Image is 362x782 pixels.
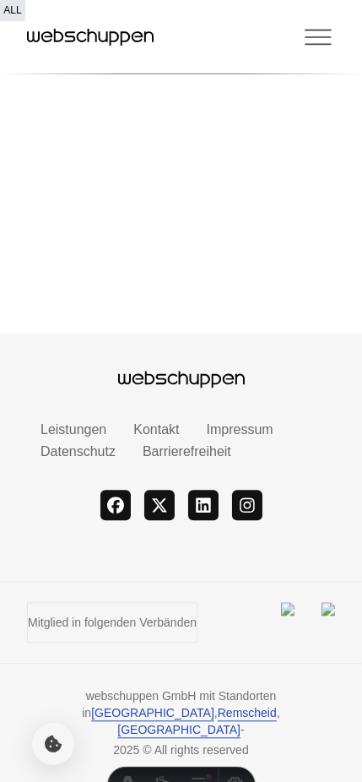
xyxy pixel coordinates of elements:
h3: Mitglied in folgenden Verbänden [27,602,197,643]
a: Leistungen [27,422,120,437]
button: Cookie-Einstellungen öffnen [32,723,74,765]
a: Kontakt [120,422,192,437]
a: facebook [100,490,131,520]
a: Remscheid [218,706,277,720]
img: bundesverband_m_wirtschaft.svg [281,602,294,643]
img: die_familienunternehmer.svg [321,602,335,643]
a: twitter [144,490,175,520]
a: Impressum [193,422,287,437]
button: Toggle Menu [181,20,336,54]
a: [GEOGRAPHIC_DATA] [117,723,240,736]
a: [GEOGRAPHIC_DATA] [91,706,214,720]
a: Datenschutz [27,444,129,459]
span: all [3,3,21,19]
a: Barrierefreiheit [129,444,245,459]
a: Hauptseite besuchen [27,367,335,392]
span: webschuppen GmbH mit Standorten in , , - [27,687,335,738]
a: instagram [232,490,262,520]
a: Hauptseite besuchen [27,24,154,50]
a: linkedin [188,490,219,520]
